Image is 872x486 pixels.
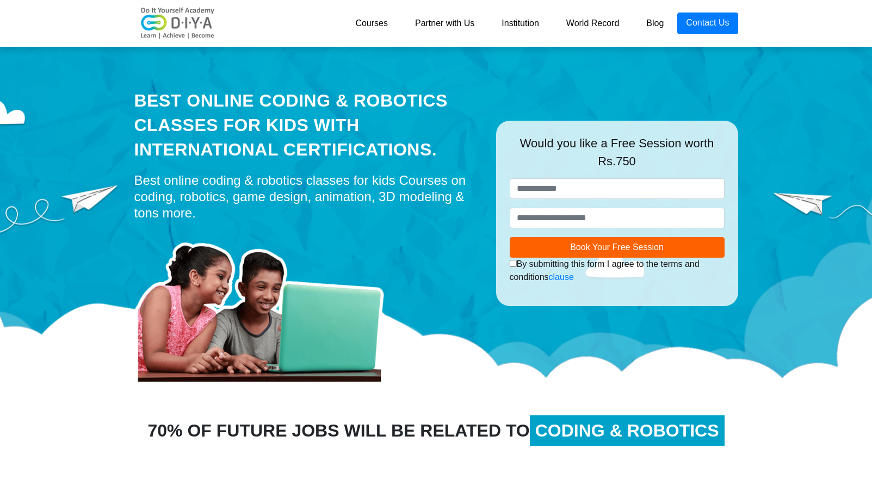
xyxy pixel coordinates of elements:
a: Courses [342,13,401,34]
img: logo-v2.png [134,7,221,40]
button: Book Your Free Session [510,237,725,258]
span: CODING & ROBOTICS [530,415,725,446]
a: Partner with Us [401,13,488,34]
div: Best Online Coding & Robotics Classes for kids with International Certifications. [134,89,480,161]
img: home-prod.png [134,227,395,384]
a: Contact Us [677,13,738,34]
div: By submitting this form I agree to the terms and conditions [510,258,725,284]
a: Institution [488,13,552,34]
a: Blog [633,13,677,34]
div: Would you like a Free Session worth Rs.750 [510,134,725,178]
a: World Record [553,13,633,34]
div: 70% OF FUTURE JOBS WILL BE RELATED TO [126,418,746,444]
a: clause [549,272,574,282]
span: Book Your Free Session [570,242,664,252]
div: Best online coding & robotics classes for kids Courses on coding, robotics, game design, animatio... [134,172,480,221]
